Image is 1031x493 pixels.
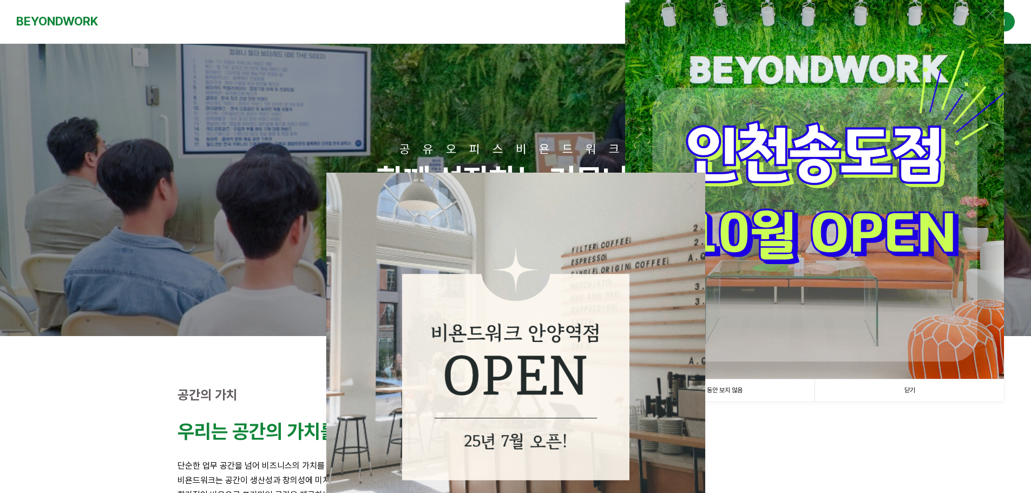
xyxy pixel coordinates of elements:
[16,11,98,31] a: BEYONDWORK
[178,473,854,488] p: 비욘드워크는 공간이 생산성과 창의성에 미치는 영향을 잘 알고 있습니다.
[178,387,238,403] strong: 공간의 가치
[815,379,1004,402] a: 닫기
[178,458,854,473] p: 단순한 업무 공간을 넘어 비즈니스의 가치를 높이는 영감의 공간을 만듭니다.
[625,379,815,402] a: 1일 동안 보지 않음
[178,420,413,443] strong: 우리는 공간의 가치를 높입니다.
